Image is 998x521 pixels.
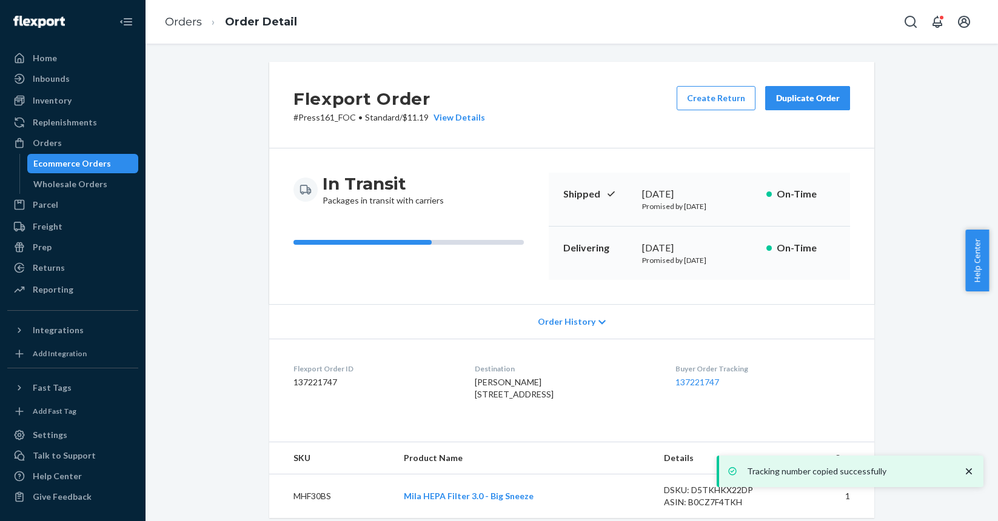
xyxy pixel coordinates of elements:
button: Give Feedback [7,487,138,506]
div: Parcel [33,199,58,211]
div: Integrations [33,324,84,336]
a: Parcel [7,195,138,214]
p: Promised by [DATE] [642,255,757,265]
a: Settings [7,425,138,445]
a: Orders [165,15,202,28]
a: Reporting [7,280,138,299]
button: Help Center [965,230,989,291]
button: Open account menu [952,10,976,34]
h3: In Transit [323,173,444,194]
dt: Destination [475,363,655,374]
div: DSKU: D5TKHKX22DP [664,484,778,496]
div: Home [33,52,57,64]
div: Ecommerce Orders [33,158,111,170]
div: Settings [33,429,67,441]
a: Freight [7,217,138,236]
a: Wholesale Orders [27,174,139,194]
div: Orders [33,137,62,149]
button: Fast Tags [7,378,138,397]
span: Standard [365,112,400,122]
p: # Press161_FOC / $11.19 [293,111,485,124]
div: Returns [33,262,65,274]
a: Orders [7,133,138,153]
button: Open notifications [925,10,949,34]
div: ASIN: B0CZ7F4TKH [664,496,778,508]
div: Help Center [33,470,82,482]
div: Duplicate Order [775,92,840,104]
div: Reporting [33,284,73,296]
div: Inventory [33,95,72,107]
div: Add Integration [33,348,87,359]
button: Talk to Support [7,446,138,465]
th: Details [654,442,788,474]
p: Tracking number copied successfully [747,465,951,477]
a: Ecommerce Orders [27,154,139,173]
p: Promised by [DATE] [642,201,757,211]
a: Home [7,48,138,68]
button: View Details [429,111,485,124]
div: Fast Tags [33,382,72,394]
div: [DATE] [642,241,757,255]
dd: 137221747 [293,376,455,388]
div: [DATE] [642,187,757,201]
a: Inbounds [7,69,138,88]
button: Open Search Box [899,10,923,34]
div: Freight [33,221,62,233]
a: Prep [7,237,138,257]
img: Flexport logo [13,16,65,28]
a: Mila HEPA Filter 3.0 - Big Sneeze [404,491,534,501]
a: Inventory [7,91,138,110]
a: Add Fast Tag [7,402,138,420]
p: On-Time [777,241,836,255]
div: Prep [33,241,52,253]
a: 137221747 [675,377,719,387]
button: Integrations [7,320,138,340]
ol: breadcrumbs [155,4,307,40]
div: Packages in transit with carriers [323,173,444,207]
span: Order History [538,316,595,328]
span: [PERSON_NAME] [STREET_ADDRESS] [475,377,554,399]
a: Order Detail [225,15,297,28]
iframe: Opens a widget where you can chat to one of our agents [921,485,986,515]
div: Talk to Support [33,450,96,462]
dt: Flexport Order ID [293,363,455,374]
h2: Flexport Order [293,86,485,111]
th: Qty [788,442,874,474]
a: Replenishments [7,113,138,132]
dt: Buyer Order Tracking [675,363,850,374]
td: 1 [788,474,874,519]
button: Duplicate Order [765,86,850,110]
div: Give Feedback [33,491,92,503]
p: Shipped [563,187,632,201]
button: Close Navigation [114,10,138,34]
a: Help Center [7,466,138,486]
a: Add Integration [7,345,138,363]
th: Product Name [394,442,654,474]
td: MHF30BS [269,474,394,519]
p: On-Time [777,187,836,201]
div: Inbounds [33,73,70,85]
div: Add Fast Tag [33,406,76,416]
div: Replenishments [33,116,97,128]
span: • [358,112,363,122]
th: SKU [269,442,394,474]
a: Returns [7,258,138,277]
svg: close toast [963,465,975,477]
button: Create Return [677,86,755,110]
p: Delivering [563,241,632,255]
div: Wholesale Orders [33,178,107,190]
